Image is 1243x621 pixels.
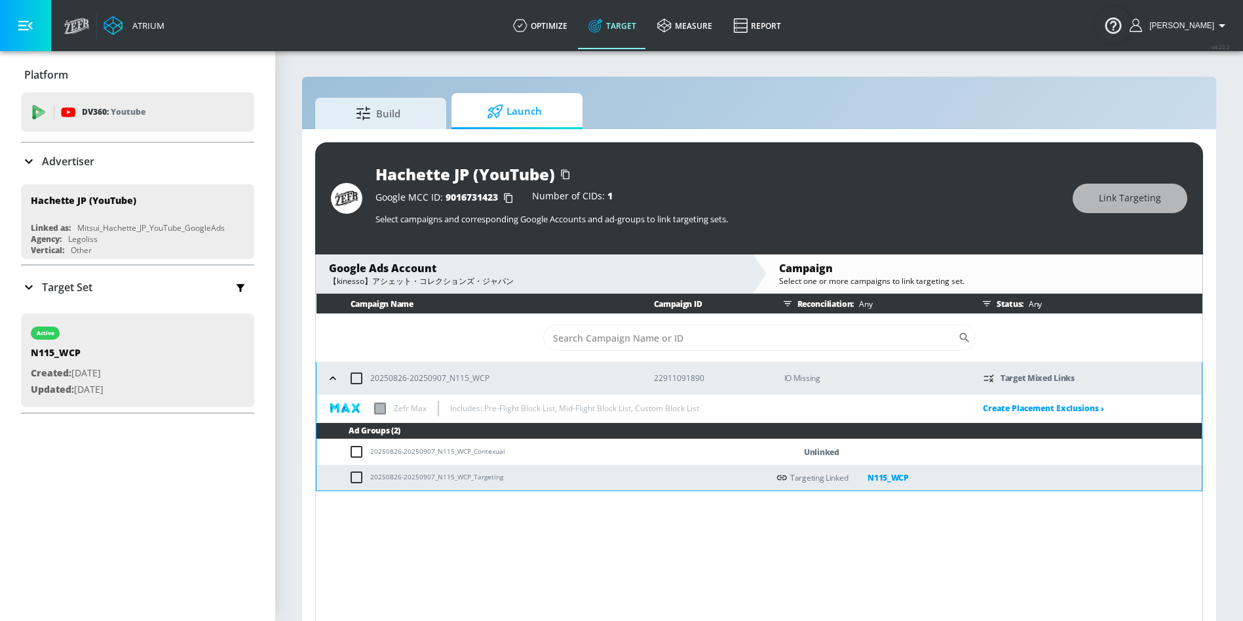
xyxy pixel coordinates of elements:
[328,98,428,129] span: Build
[543,325,976,351] div: Search CID Name or Number
[21,313,254,407] div: activeN115_WCPCreated:[DATE]Updated:[DATE]
[316,439,768,465] td: 20250826-20250907_N115_WCP_Contexual
[654,371,763,385] p: 22911091890
[1001,371,1075,386] p: Target Mixed Links
[375,213,1060,225] p: Select campaigns and corresponding Google Accounts and ad-groups to link targeting sets.
[68,233,98,245] div: Legoliss
[779,275,1189,287] div: Select one or more campaigns to link targeting set.
[977,294,1202,313] div: Status:
[784,371,963,386] p: IO Missing
[854,297,872,311] p: Any
[31,346,104,365] div: N115_WCP
[532,191,613,205] div: Number of CIDs:
[446,191,498,203] span: 9016731423
[778,294,963,313] div: Reconciliation:
[1144,21,1214,30] span: login as: yin_jingyi@legoliss.co.jp
[37,330,54,336] div: active
[42,280,92,294] p: Target Set
[21,56,254,93] div: Platform
[848,470,909,485] a: N115_WCP
[465,96,564,127] span: Launch
[82,105,145,119] p: DV360:
[31,365,104,382] p: [DATE]
[983,403,1104,414] a: Create Placement Exclusions ›
[503,2,578,49] a: optimize
[375,191,519,205] div: Google MCC ID:
[1212,43,1230,50] span: v 4.22.2
[77,222,225,233] div: Mitsui_Hachette_JP_YouTube_GoogleAds
[633,294,763,314] th: Campaign ID
[31,222,71,233] div: Linked as:
[790,470,909,485] div: Targeting Linked
[24,68,68,82] p: Platform
[31,383,74,395] span: Updated:
[329,275,739,287] div: 【kinesso】アシェット・コレクションズ・ジャパン
[21,184,254,259] div: Hachette JP (YouTube)Linked as:Mitsui_Hachette_JP_YouTube_GoogleAdsAgency:LegolissVertical:Other
[543,325,958,351] input: Search Campaign Name or ID
[647,2,723,49] a: measure
[316,254,752,293] div: Google Ads Account【kinesso】アシェット・コレクションズ・ジャパン
[316,465,768,491] td: 20250826-20250907_N115_WCP_Targeting
[316,294,633,314] th: Campaign Name
[316,423,1202,439] th: Ad Groups (2)
[578,2,647,49] a: Target
[21,266,254,309] div: Target Set
[394,401,427,415] p: Zefr Max
[111,105,145,119] p: Youtube
[607,190,613,202] span: 1
[1023,297,1042,311] p: Any
[31,382,104,398] p: [DATE]
[104,16,164,35] a: Atrium
[42,154,94,169] p: Advertiser
[1130,18,1230,33] button: [PERSON_NAME]
[31,194,136,207] div: Hachette JP (YouTube)
[779,261,1189,275] div: Campaign
[31,233,62,245] div: Agency:
[450,401,699,415] p: Includes: Pre-Flight Block List, Mid-Flight Block List, Custom Block List
[370,371,489,385] p: 20250826-20250907_N115_WCP
[127,20,164,31] div: Atrium
[375,163,555,185] div: Hachette JP (YouTube)
[804,445,839,460] p: Unlinked
[21,92,254,132] div: DV360: Youtube
[723,2,792,49] a: Report
[71,245,92,256] div: Other
[329,261,739,275] div: Google Ads Account
[31,367,71,379] span: Created:
[1095,7,1132,43] button: Open Resource Center
[31,245,64,256] div: Vertical:
[21,143,254,180] div: Advertiser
